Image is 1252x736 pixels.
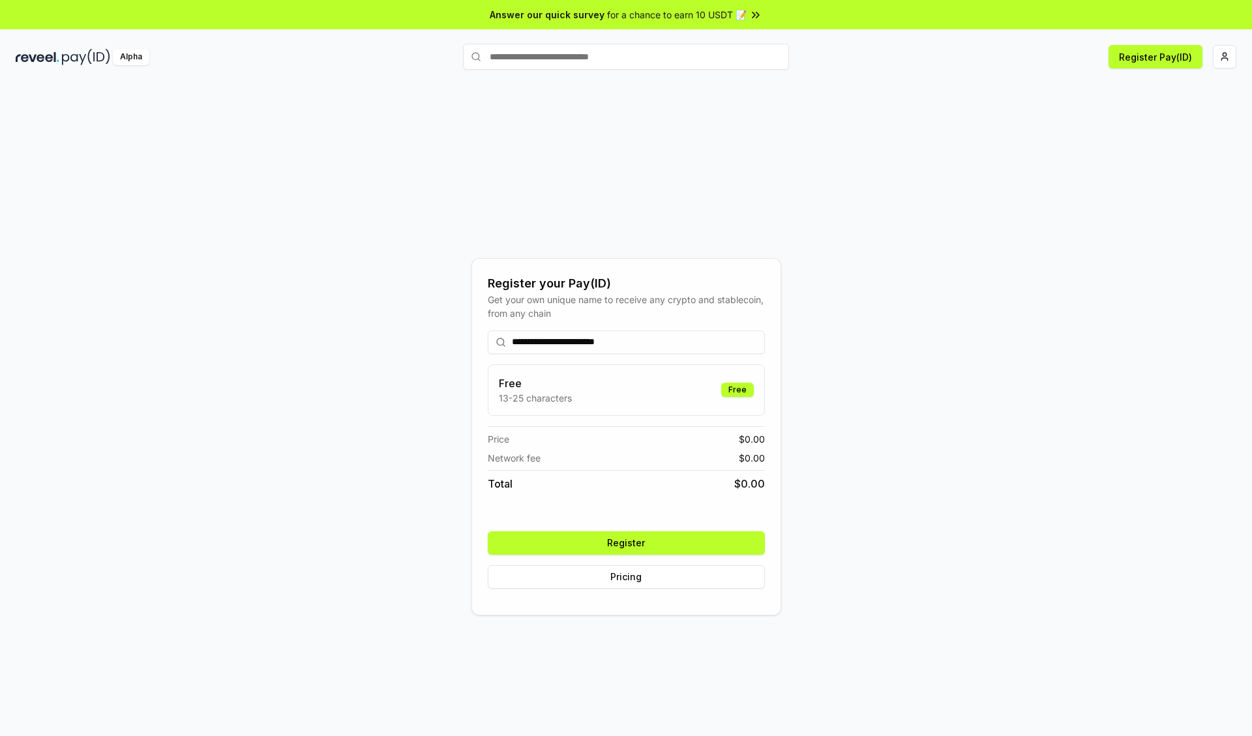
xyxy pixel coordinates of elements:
[488,476,513,492] span: Total
[1109,45,1202,68] button: Register Pay(ID)
[739,432,765,446] span: $ 0.00
[607,8,747,22] span: for a chance to earn 10 USDT 📝
[16,49,59,65] img: reveel_dark
[488,432,509,446] span: Price
[739,451,765,465] span: $ 0.00
[490,8,604,22] span: Answer our quick survey
[499,375,572,391] h3: Free
[488,565,765,589] button: Pricing
[113,49,149,65] div: Alpha
[499,391,572,405] p: 13-25 characters
[488,274,765,293] div: Register your Pay(ID)
[721,383,754,397] div: Free
[734,476,765,492] span: $ 0.00
[488,293,765,320] div: Get your own unique name to receive any crypto and stablecoin, from any chain
[488,451,541,465] span: Network fee
[62,49,110,65] img: pay_id
[488,531,765,555] button: Register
